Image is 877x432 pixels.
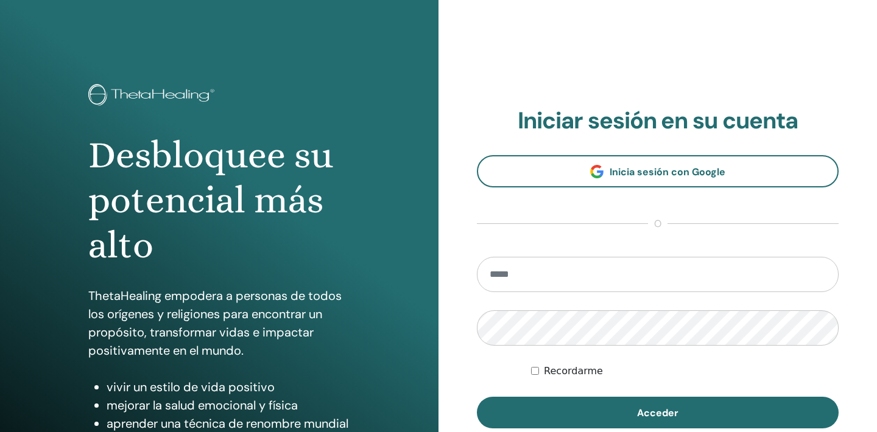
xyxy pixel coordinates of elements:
h1: Desbloquee su potencial más alto [88,133,350,268]
li: mejorar la salud emocional y física [107,396,350,414]
button: Acceder [477,397,839,428]
span: Inicia sesión con Google [610,165,725,178]
label: Recordarme [544,364,603,378]
span: Acceder [637,406,678,419]
span: o [648,217,667,231]
h2: Iniciar sesión en su cuenta [477,107,839,135]
p: ThetaHealing empodera a personas de todos los orígenes y religiones para encontrar un propósito, ... [88,287,350,360]
a: Inicia sesión con Google [477,155,839,187]
li: vivir un estilo de vida positivo [107,378,350,396]
div: Mantenerme autenticado indefinidamente o hasta cerrar la sesión manualmente [531,364,839,378]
